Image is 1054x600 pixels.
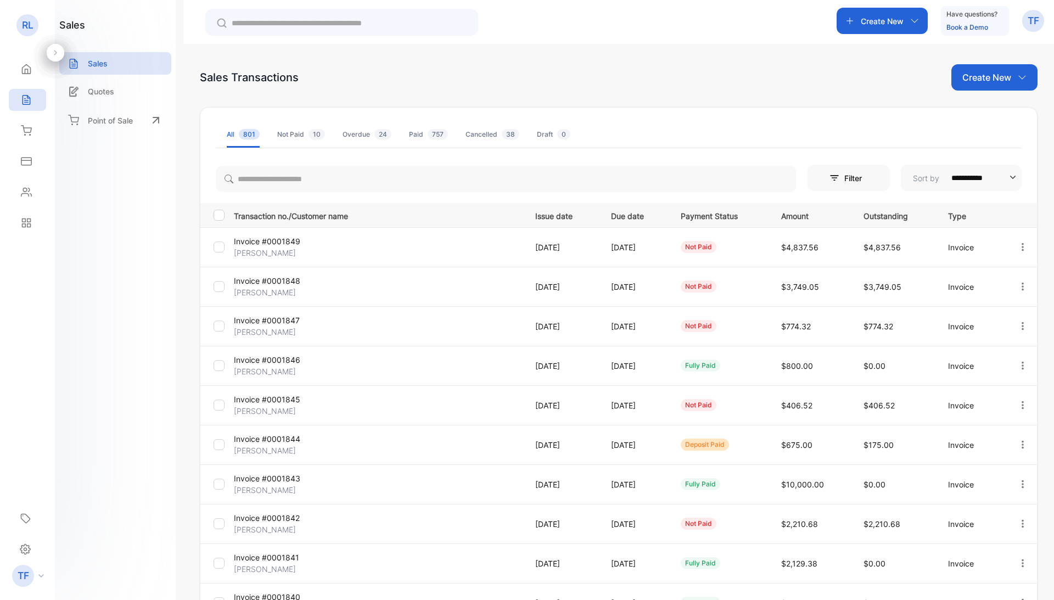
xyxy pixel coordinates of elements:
div: deposit paid [681,439,729,451]
p: Amount [781,208,841,222]
p: Point of Sale [88,115,133,126]
p: [DATE] [535,558,588,569]
div: not paid [681,241,716,253]
div: Sales Transactions [200,69,299,86]
span: 801 [239,129,260,139]
div: fully paid [681,557,720,569]
p: Invoice #0001844 [234,433,330,445]
p: Invoice #0001849 [234,235,330,247]
p: [DATE] [535,321,588,332]
p: Invoice #0001848 [234,275,330,287]
span: 24 [374,129,391,139]
p: Create New [861,15,904,27]
p: TF [18,569,29,583]
p: [PERSON_NAME] [234,247,330,259]
div: Not Paid [277,130,325,139]
p: [DATE] [535,242,588,253]
p: Invoice [948,439,995,451]
p: Type [948,208,995,222]
span: $675.00 [781,440,812,450]
p: [DATE] [611,439,658,451]
p: Invoice [948,400,995,411]
div: fully paid [681,360,720,372]
p: [DATE] [535,518,588,530]
span: $0.00 [864,559,885,568]
p: [DATE] [535,281,588,293]
span: $4,837.56 [864,243,901,252]
p: Create New [962,71,1011,84]
p: [PERSON_NAME] [234,287,330,298]
div: not paid [681,399,716,411]
p: [DATE] [611,281,658,293]
div: All [227,130,260,139]
p: [DATE] [611,518,658,530]
p: Invoice #0001846 [234,354,330,366]
p: Invoice [948,242,995,253]
p: Invoice #0001845 [234,394,330,405]
span: $774.32 [781,322,811,331]
p: Invoice #0001843 [234,473,330,484]
span: 10 [309,129,325,139]
button: TF [1022,8,1044,34]
div: Overdue [343,130,391,139]
a: Book a Demo [946,23,988,31]
p: [DATE] [535,439,588,451]
p: TF [1028,14,1039,28]
span: $406.52 [864,401,895,410]
p: Payment Status [681,208,759,222]
p: Have questions? [946,9,997,20]
p: Invoice [948,321,995,332]
p: [DATE] [611,360,658,372]
span: $0.00 [864,361,885,371]
p: [DATE] [611,400,658,411]
p: [DATE] [611,479,658,490]
span: $406.52 [781,401,812,410]
p: [DATE] [535,360,588,372]
span: $175.00 [864,440,894,450]
p: Issue date [535,208,588,222]
p: Due date [611,208,658,222]
p: Invoice [948,360,995,372]
p: [DATE] [611,242,658,253]
div: Draft [537,130,570,139]
p: [PERSON_NAME] [234,445,330,456]
p: Invoice [948,479,995,490]
span: 757 [428,129,448,139]
div: fully paid [681,478,720,490]
p: Outstanding [864,208,926,222]
p: Quotes [88,86,114,97]
div: not paid [681,320,716,332]
span: 0 [557,129,570,139]
p: Sales [88,58,108,69]
span: $10,000.00 [781,480,824,489]
p: Transaction no./Customer name [234,208,522,222]
p: [PERSON_NAME] [234,326,330,338]
button: Sort by [901,165,1022,191]
p: [PERSON_NAME] [234,405,330,417]
p: [DATE] [535,479,588,490]
p: [DATE] [535,400,588,411]
span: 38 [502,129,519,139]
span: $774.32 [864,322,893,331]
p: Sort by [913,172,939,184]
span: $4,837.56 [781,243,818,252]
p: [PERSON_NAME] [234,524,330,535]
span: $800.00 [781,361,813,371]
span: $2,129.38 [781,559,817,568]
a: Point of Sale [59,108,171,132]
p: Invoice #0001841 [234,552,330,563]
p: Invoice [948,518,995,530]
span: $2,210.68 [781,519,818,529]
span: $0.00 [864,480,885,489]
div: Cancelled [466,130,519,139]
h1: sales [59,18,85,32]
p: [DATE] [611,558,658,569]
p: Invoice [948,281,995,293]
span: $3,749.05 [864,282,901,291]
span: $2,210.68 [864,519,900,529]
p: Invoice [948,558,995,569]
button: Create New [951,64,1038,91]
div: not paid [681,281,716,293]
p: [PERSON_NAME] [234,563,330,575]
p: [DATE] [611,321,658,332]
